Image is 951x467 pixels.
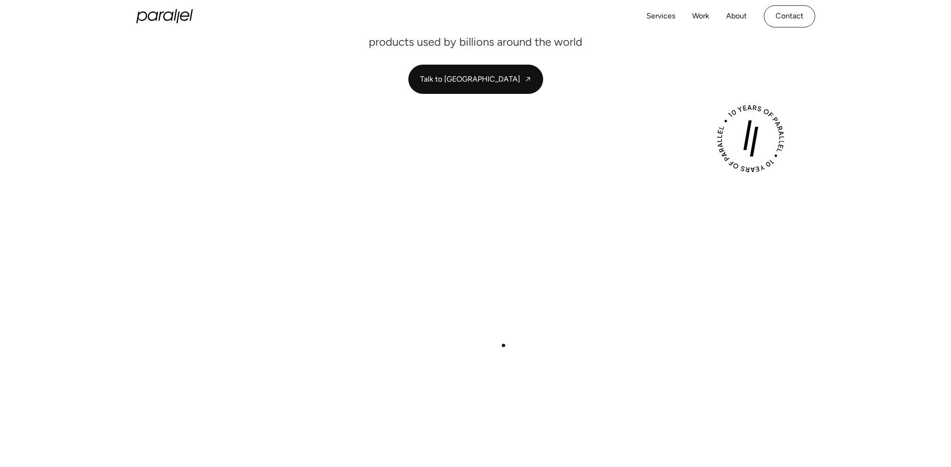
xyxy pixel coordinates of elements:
[646,9,675,23] a: Services
[334,21,617,46] p: We’re designers, thinkers, and innovators, helping shape products used by billions around the world
[136,9,193,24] a: home
[726,9,747,23] a: About
[764,5,815,27] a: Contact
[692,9,709,23] a: Work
